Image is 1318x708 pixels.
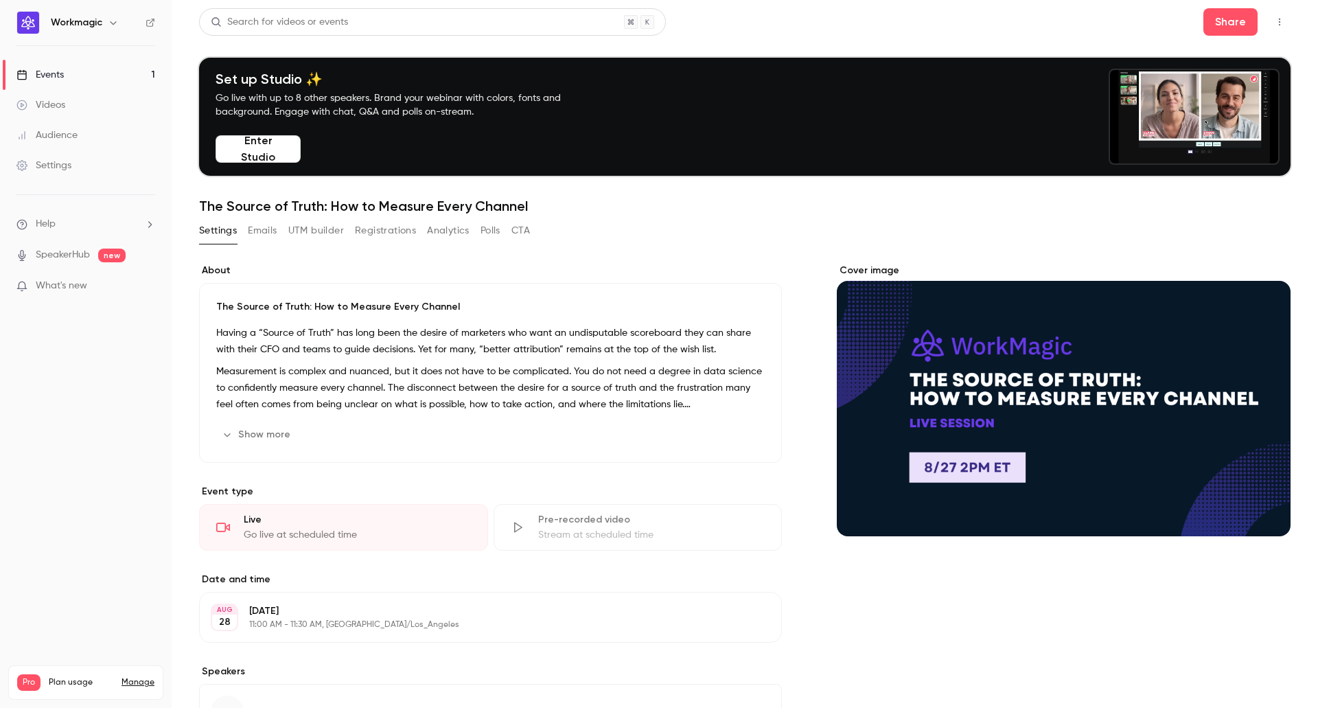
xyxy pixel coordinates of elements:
label: Speakers [199,665,782,678]
span: What's new [36,279,87,293]
li: help-dropdown-opener [16,217,155,231]
button: Polls [481,220,500,242]
p: 11:00 AM - 11:30 AM, [GEOGRAPHIC_DATA]/Los_Angeles [249,619,709,630]
button: CTA [511,220,530,242]
span: Pro [17,674,41,691]
div: Live [244,513,471,527]
button: Registrations [355,220,416,242]
p: Go live with up to 8 other speakers. Brand your webinar with colors, fonts and background. Engage... [216,91,593,119]
span: new [98,249,126,262]
button: Show more [216,424,299,446]
label: About [199,264,782,277]
button: Enter Studio [216,135,301,163]
h4: Set up Studio ✨ [216,71,593,87]
h6: Workmagic [51,16,102,30]
h1: The Source of Truth: How to Measure Every Channel [199,198,1291,214]
button: Emails [248,220,277,242]
div: Stream at scheduled time [538,528,765,542]
div: Search for videos or events [211,15,348,30]
label: Cover image [837,264,1291,277]
div: AUG [212,605,237,615]
section: Cover image [837,264,1291,536]
div: Pre-recorded video [538,513,765,527]
p: The Source of Truth: How to Measure Every Channel [216,300,765,314]
div: Events [16,68,64,82]
div: Audience [16,128,78,142]
span: Plan usage [49,677,113,688]
a: SpeakerHub [36,248,90,262]
p: Event type [199,485,782,499]
div: LiveGo live at scheduled time [199,504,488,551]
span: Help [36,217,56,231]
p: Measurement is complex and nuanced, but it does not have to be complicated. You do not need a deg... [216,363,765,413]
button: Settings [199,220,237,242]
div: Pre-recorded videoStream at scheduled time [494,504,783,551]
label: Date and time [199,573,782,586]
div: Settings [16,159,71,172]
p: [DATE] [249,604,709,618]
div: Go live at scheduled time [244,528,471,542]
button: UTM builder [288,220,344,242]
button: Analytics [427,220,470,242]
a: Manage [122,677,154,688]
button: Share [1203,8,1258,36]
p: Having a “Source of Truth” has long been the desire of marketers who want an undisputable scorebo... [216,325,765,358]
p: 28 [219,615,231,629]
img: Workmagic [17,12,39,34]
div: Videos [16,98,65,112]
